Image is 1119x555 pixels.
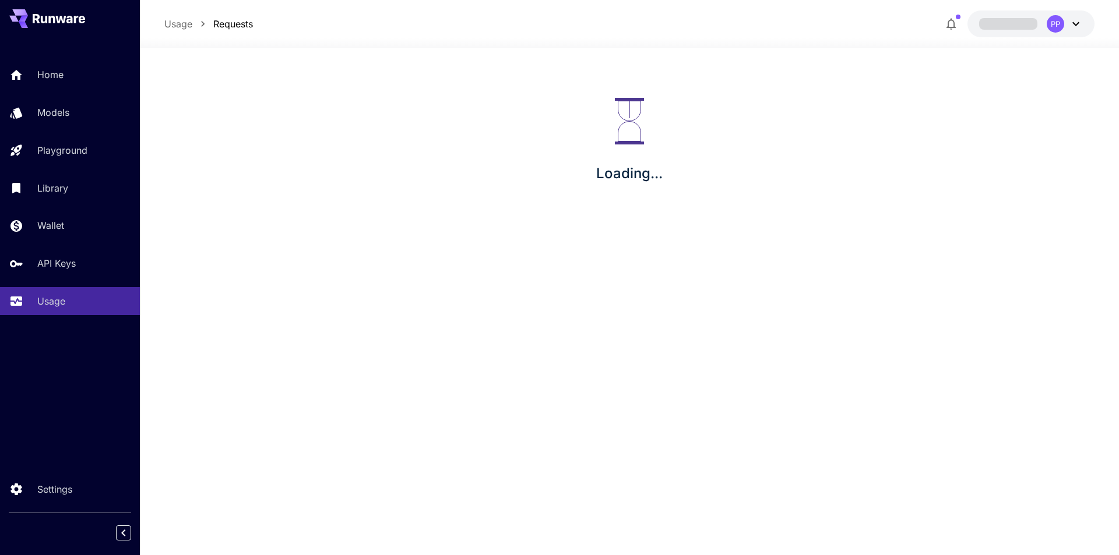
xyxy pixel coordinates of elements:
[596,163,663,184] p: Loading...
[37,105,69,119] p: Models
[37,294,65,308] p: Usage
[967,10,1095,37] button: PP
[37,68,64,82] p: Home
[37,218,64,232] p: Wallet
[37,143,87,157] p: Playground
[116,525,131,540] button: Collapse sidebar
[37,256,76,270] p: API Keys
[37,482,72,496] p: Settings
[37,181,68,195] p: Library
[164,17,253,31] nav: breadcrumb
[213,17,253,31] a: Requests
[1047,15,1064,33] div: PP
[164,17,192,31] a: Usage
[125,522,140,543] div: Collapse sidebar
